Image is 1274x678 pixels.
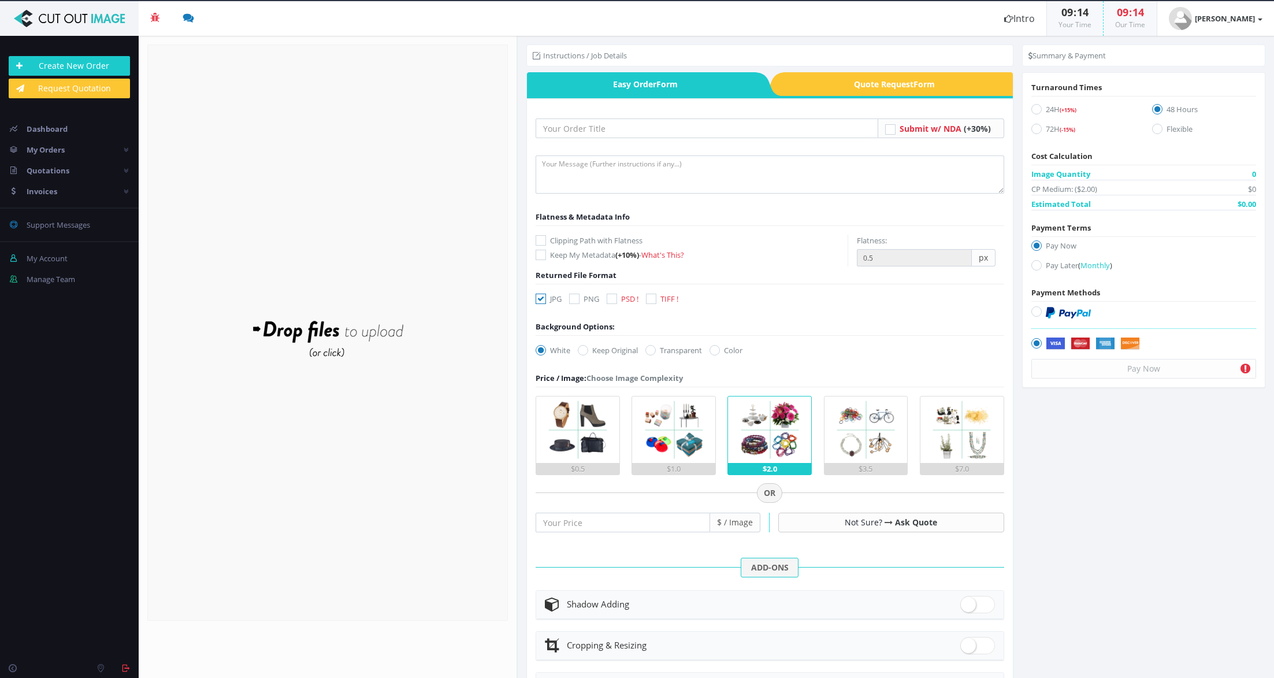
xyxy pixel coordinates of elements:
label: Pay Now [1031,240,1256,255]
label: Clipping Path with Flatness [536,235,848,246]
span: My Account [27,253,68,264]
span: : [1073,5,1077,19]
span: Invoices [27,186,57,197]
small: Your Time [1058,20,1091,29]
i: Form [913,79,935,90]
span: 14 [1077,5,1089,19]
span: Shadow Adding [567,598,629,610]
label: Color [710,344,742,356]
img: Cut Out Image [9,10,130,27]
span: Returned File Format [536,270,616,280]
span: Price / Image: [536,373,586,383]
span: OR [757,483,782,503]
span: (+30%) [964,123,991,134]
span: Estimated Total [1031,198,1091,210]
label: Flatness: [857,235,887,246]
a: What's This? [641,250,684,260]
img: 5.png [928,397,995,463]
span: PSD ! [621,294,638,304]
span: Turnaround Times [1031,82,1102,92]
label: 48 Hours [1152,103,1256,119]
span: px [972,249,996,266]
div: $1.0 [632,463,715,475]
span: (-15%) [1060,126,1075,134]
span: : [1128,5,1132,19]
img: timthumb.php [1169,7,1192,30]
a: (Monthly) [1078,260,1112,271]
span: Submit w/ NDA [900,123,961,134]
a: (+15%) [1060,104,1076,114]
input: Your Order Title [536,118,878,138]
span: 09 [1061,5,1073,19]
span: Monthly [1080,260,1110,271]
span: 0 [1252,168,1256,180]
span: $ / Image [710,513,760,532]
div: Choose Image Complexity [536,372,683,384]
a: Intro [993,1,1046,36]
div: $7.0 [920,463,1004,475]
li: Instructions / Job Details [533,50,627,61]
a: Create New Order [9,56,130,76]
span: Manage Team [27,274,75,284]
label: 24H [1031,103,1135,119]
input: Your Price [536,513,710,532]
a: Submit w/ NDA (+30%) [900,123,991,134]
span: My Orders [27,145,65,155]
span: 14 [1132,5,1144,19]
div: $3.5 [824,463,908,475]
img: 3.png [737,397,803,463]
span: Cropping & Resizing [567,639,647,651]
span: $0.00 [1238,198,1256,210]
img: 1.png [544,397,611,463]
span: TIFF ! [660,294,678,304]
label: White [536,344,570,356]
small: Our Time [1115,20,1145,29]
span: ADD-ONS [741,558,798,577]
img: Securely by Stripe [1046,338,1140,350]
img: 2.png [641,397,707,463]
span: Payment Methods [1031,287,1100,298]
a: Request Quotation [9,79,130,98]
li: Summary & Payment [1028,50,1106,61]
div: Background Options: [536,321,615,332]
span: Not Sure? [845,517,882,528]
div: $2.0 [728,463,811,475]
img: PayPal [1046,307,1091,318]
label: 72H [1031,123,1135,139]
span: Quotations [27,165,69,176]
a: [PERSON_NAME] [1157,1,1274,36]
span: Quote Request [785,72,1013,96]
div: $0.5 [536,463,619,475]
a: Ask Quote [895,517,937,528]
span: (+15%) [1060,106,1076,114]
i: Form [656,79,678,90]
span: (+10%) [615,250,639,260]
label: PNG [569,293,599,305]
label: Pay Later [1031,260,1256,275]
label: Flexible [1152,123,1256,139]
strong: [PERSON_NAME] [1195,13,1255,24]
label: Keep Original [578,344,638,356]
img: 4.png [833,397,899,463]
span: Image Quantity [1031,168,1090,180]
span: 09 [1117,5,1128,19]
span: Support Messages [27,220,90,230]
span: CP Medium: ($2.00) [1031,183,1097,195]
span: Easy Order [527,72,756,96]
a: (-15%) [1060,124,1075,134]
span: Dashboard [27,124,68,134]
span: Cost Calculation [1031,151,1093,161]
label: Keep My Metadata - [536,249,848,261]
a: Easy OrderForm [527,72,756,96]
span: Flatness & Metadata Info [536,212,630,222]
span: Payment Terms [1031,223,1091,233]
a: Quote RequestForm [785,72,1013,96]
span: $0 [1248,183,1256,195]
label: JPG [536,293,562,305]
label: Transparent [645,344,702,356]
